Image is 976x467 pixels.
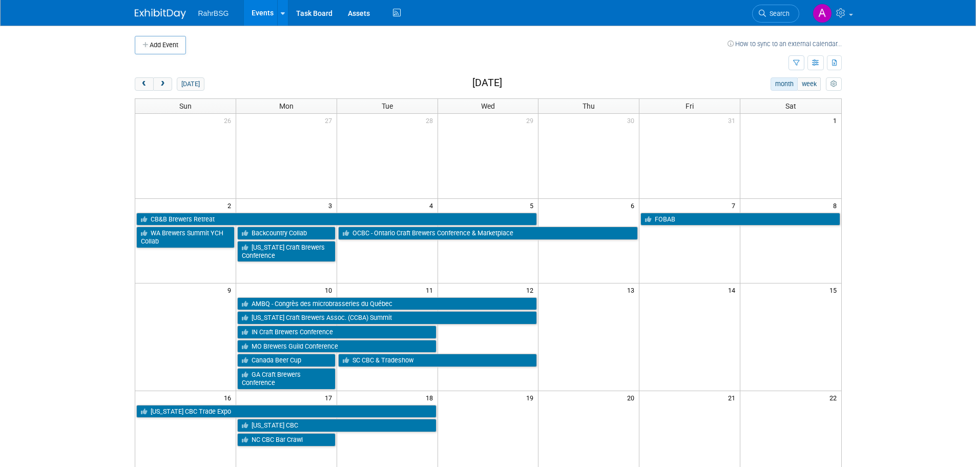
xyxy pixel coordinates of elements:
[237,354,336,367] a: Canada Beer Cup
[198,9,229,17] span: RahrBSG
[324,114,337,127] span: 27
[324,283,337,296] span: 10
[727,114,740,127] span: 31
[830,81,837,88] i: Personalize Calendar
[728,40,842,48] a: How to sync to an external calendar...
[727,391,740,404] span: 21
[237,297,537,311] a: AMBQ - Congrès des microbrasseries du Québec
[136,227,235,248] a: WA Brewers Summit YCH Collab
[237,433,336,446] a: NC CBC Bar Crawl
[771,77,798,91] button: month
[525,114,538,127] span: 29
[832,114,841,127] span: 1
[327,199,337,212] span: 3
[525,391,538,404] span: 19
[237,227,336,240] a: Backcountry Collab
[324,391,337,404] span: 17
[425,114,438,127] span: 28
[630,199,639,212] span: 6
[686,102,694,110] span: Fri
[428,199,438,212] span: 4
[626,391,639,404] span: 20
[752,5,799,23] a: Search
[237,419,437,432] a: [US_STATE] CBC
[785,102,796,110] span: Sat
[237,311,537,324] a: [US_STATE] Craft Brewers Assoc. (CCBA) Summit
[832,199,841,212] span: 8
[583,102,595,110] span: Thu
[826,77,841,91] button: myCustomButton
[766,10,790,17] span: Search
[179,102,192,110] span: Sun
[223,391,236,404] span: 16
[797,77,821,91] button: week
[525,283,538,296] span: 12
[828,391,841,404] span: 22
[626,283,639,296] span: 13
[237,340,437,353] a: MO Brewers Guild Conference
[177,77,204,91] button: [DATE]
[237,241,336,262] a: [US_STATE] Craft Brewers Conference
[472,77,502,89] h2: [DATE]
[626,114,639,127] span: 30
[813,4,832,23] img: Ashley Grotewold
[237,326,437,339] a: IN Craft Brewers Conference
[136,213,537,226] a: CB&B Brewers Retreat
[153,77,172,91] button: next
[828,283,841,296] span: 15
[727,283,740,296] span: 14
[338,227,638,240] a: OCBC - Ontario Craft Brewers Conference & Marketplace
[529,199,538,212] span: 5
[135,77,154,91] button: prev
[279,102,294,110] span: Mon
[135,36,186,54] button: Add Event
[223,114,236,127] span: 26
[382,102,393,110] span: Tue
[135,9,186,19] img: ExhibitDay
[226,199,236,212] span: 2
[640,213,840,226] a: FOBAB
[338,354,537,367] a: SC CBC & Tradeshow
[237,368,336,389] a: GA Craft Brewers Conference
[481,102,495,110] span: Wed
[136,405,437,418] a: [US_STATE] CBC Trade Expo
[425,283,438,296] span: 11
[731,199,740,212] span: 7
[425,391,438,404] span: 18
[226,283,236,296] span: 9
